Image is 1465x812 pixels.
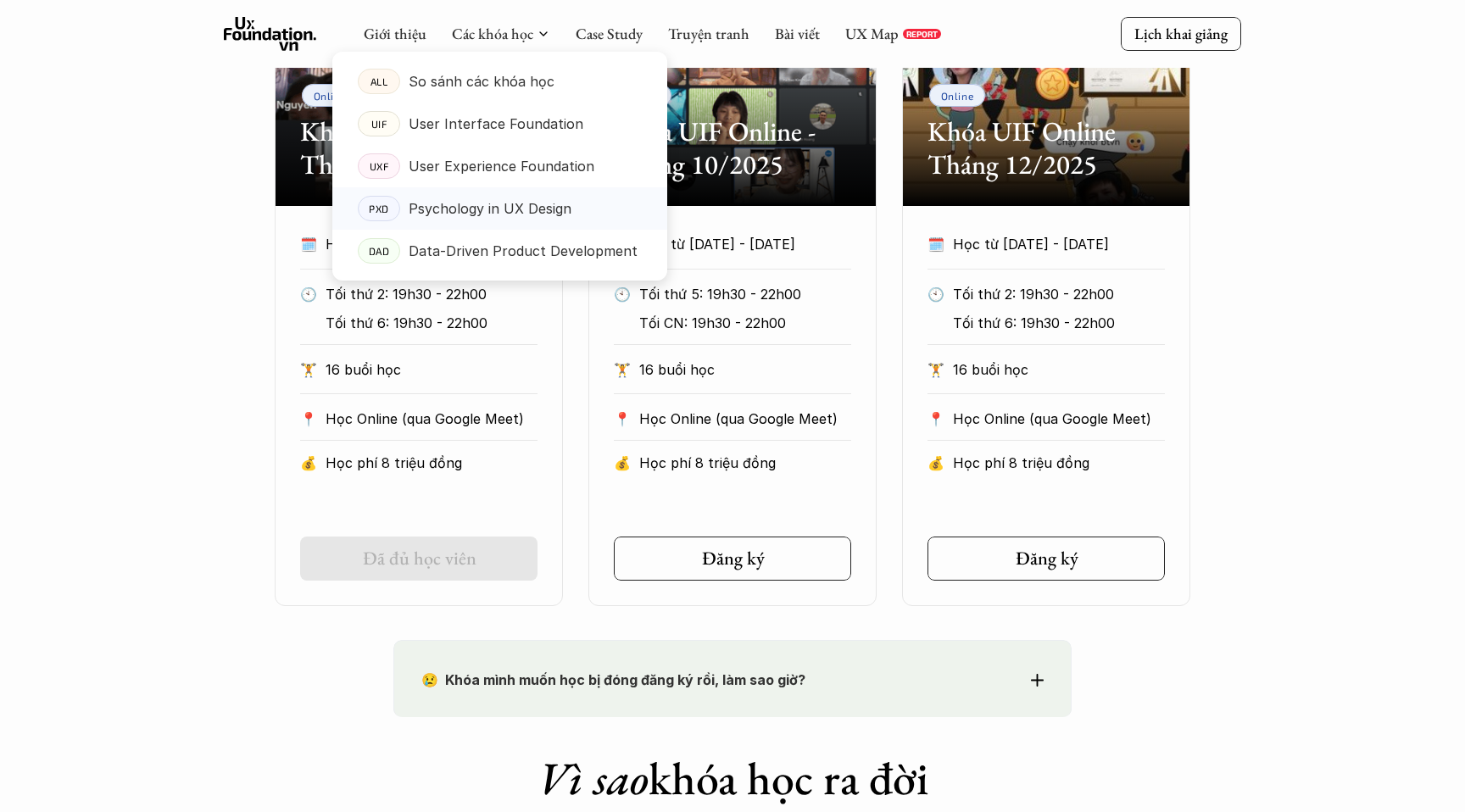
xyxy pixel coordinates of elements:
[953,310,1189,336] p: Tối thứ 6: 19h30 - 22h00
[953,357,1165,382] p: 16 buổi học
[326,450,538,476] p: Học phí 8 triệu đồng
[953,406,1165,431] p: Học Online (qua Google Meet)
[300,411,317,427] p: 📍
[639,281,876,307] p: Tối thứ 5: 19h30 - 22h00
[906,29,938,39] p: REPORT
[326,231,538,257] p: Học từ [DATE] - [DATE]
[775,24,820,43] a: Bài viết
[300,357,317,382] p: 🏋️
[576,24,643,43] a: Case Study
[369,203,389,214] p: PXD
[371,118,387,130] p: UIF
[1121,17,1241,50] a: Lịch khai giảng
[538,748,649,808] em: Vì sao
[300,231,317,257] p: 🗓️
[639,450,851,476] p: Học phí 8 triệu đồng
[614,537,851,581] a: Đăng ký
[639,310,876,336] p: Tối CN: 19h30 - 22h00
[614,115,851,181] h2: Khóa UIF Online - Tháng 10/2025
[300,281,317,307] p: 🕙
[668,24,749,43] a: Truyện tranh
[452,24,533,43] a: Các khóa học
[953,450,1165,476] p: Học phí 8 triệu đồng
[927,357,944,382] p: 🏋️
[1016,548,1078,570] h5: Đăng ký
[300,115,538,181] h2: Khóa UIF Online - Tháng 8/2025
[332,230,667,272] a: DADData-Driven Product Development
[927,450,944,476] p: 💰
[1134,24,1228,43] p: Lịch khai giảng
[927,537,1165,581] a: Đăng ký
[332,60,667,103] a: ALLSo sánh các khóa học
[845,24,899,43] a: UX Map
[369,245,390,257] p: DAD
[363,548,476,570] h5: Đã đủ học viên
[941,90,974,102] p: Online
[314,90,347,102] p: Online
[409,69,554,94] p: So sánh các khóa học
[953,281,1189,307] p: Tối thứ 2: 19h30 - 22h00
[409,238,638,264] p: Data-Driven Product Development
[614,281,631,307] p: 🕙
[927,231,944,257] p: 🗓️
[326,281,562,307] p: Tối thứ 2: 19h30 - 22h00
[326,310,562,336] p: Tối thứ 6: 19h30 - 22h00
[393,751,1072,806] h1: khóa học ra đời
[326,406,538,431] p: Học Online (qua Google Meet)
[639,406,851,431] p: Học Online (qua Google Meet)
[702,548,765,570] h5: Đăng ký
[927,115,1165,181] h2: Khóa UIF Online Tháng 12/2025
[927,411,944,427] p: 📍
[614,450,631,476] p: 💰
[409,196,571,221] p: Psychology in UX Design
[332,145,667,187] a: UXFUser Experience Foundation
[364,24,426,43] a: Giới thiệu
[326,357,538,382] p: 16 buổi học
[409,111,583,136] p: User Interface Foundation
[953,231,1165,257] p: Học từ [DATE] - [DATE]
[370,75,388,87] p: ALL
[421,671,805,688] strong: 😢 Khóa mình muốn học bị đóng đăng ký rồi, làm sao giờ?
[639,231,851,257] p: Học từ [DATE] - [DATE]
[370,160,389,172] p: UXF
[639,357,851,382] p: 16 buổi học
[614,411,631,427] p: 📍
[614,357,631,382] p: 🏋️
[300,450,317,476] p: 💰
[332,187,667,230] a: PXDPsychology in UX Design
[409,153,594,179] p: User Experience Foundation
[332,103,667,145] a: UIFUser Interface Foundation
[927,281,944,307] p: 🕙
